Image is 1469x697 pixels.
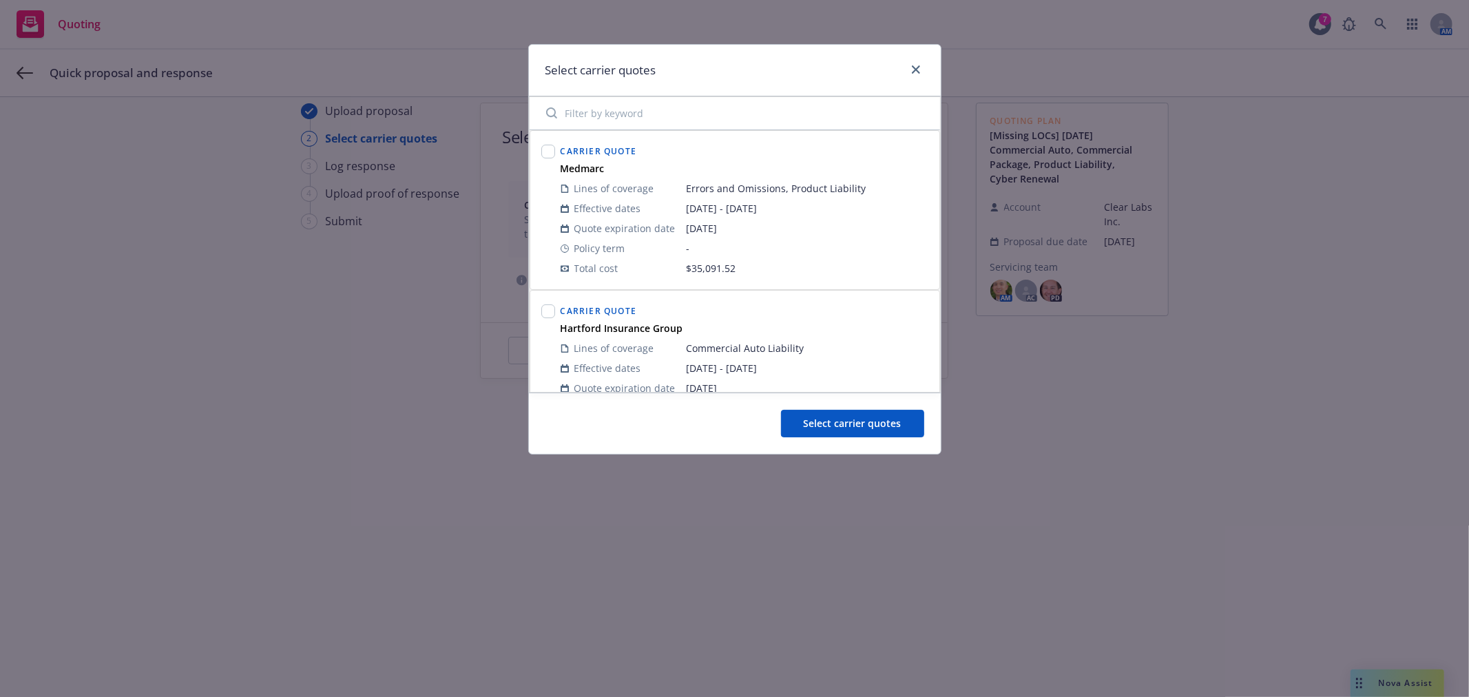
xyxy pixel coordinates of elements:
strong: Hartford Insurance Group [561,322,683,335]
span: Quote expiration date [574,381,676,395]
span: [DATE] [687,221,928,236]
span: Effective dates [574,361,641,375]
span: - [687,241,928,256]
span: Select carrier quotes [804,417,902,430]
h1: Select carrier quotes [545,61,656,79]
span: Errors and Omissions, Product Liability [687,181,928,196]
button: Select carrier quotes [781,410,924,437]
span: Lines of coverage [574,341,654,355]
span: [DATE] [687,381,928,395]
span: Carrier Quote [561,305,637,317]
span: Quote expiration date [574,221,676,236]
span: [DATE] - [DATE] [687,361,928,375]
span: Lines of coverage [574,181,654,196]
span: Commercial Auto Liability [687,341,928,355]
input: Filter by keyword [538,99,932,127]
a: close [908,61,924,78]
span: [DATE] - [DATE] [687,201,928,216]
strong: Medmarc [561,162,605,175]
span: Policy term [574,241,625,256]
span: $35,091.52 [687,262,736,275]
span: Total cost [574,261,618,275]
span: Carrier Quote [561,145,637,157]
span: Effective dates [574,201,641,216]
